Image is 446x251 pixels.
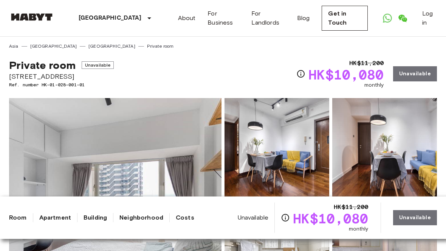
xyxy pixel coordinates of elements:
a: Blog [297,14,310,23]
span: monthly [364,81,384,89]
a: Apartment [39,213,71,222]
a: Neighborhood [119,213,163,222]
a: Private room [147,43,174,50]
span: HK$10,080 [308,68,384,81]
span: HK$11,200 [349,59,384,68]
span: Unavailable [238,214,269,222]
img: Habyt [9,13,54,21]
a: Open WhatsApp [380,11,395,26]
a: Open WeChat [395,11,410,26]
span: Unavailable [82,61,114,69]
a: About [178,14,196,23]
a: Costs [176,213,194,222]
a: Room [9,213,27,222]
a: [GEOGRAPHIC_DATA] [30,43,77,50]
svg: Check cost overview for full price breakdown. Please note that discounts apply to new joiners onl... [296,69,305,78]
a: Log in [422,9,437,27]
a: [GEOGRAPHIC_DATA] [88,43,135,50]
span: monthly [349,225,369,233]
a: For Business [208,9,239,27]
span: Ref. number HK-01-028-001-01 [9,81,114,88]
a: For Landlords [251,9,285,27]
span: [STREET_ADDRESS] [9,72,114,81]
svg: Check cost overview for full price breakdown. Please note that discounts apply to new joiners onl... [281,213,290,222]
p: [GEOGRAPHIC_DATA] [79,14,142,23]
span: HK$10,080 [293,212,368,225]
img: Picture of unit HK-01-028-001-01 [225,98,329,197]
img: Picture of unit HK-01-028-001-01 [332,98,437,197]
a: Building [84,213,107,222]
span: HK$11,200 [334,203,368,212]
a: Asia [9,43,19,50]
span: Private room [9,59,76,72]
a: Get in Touch [322,6,368,31]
